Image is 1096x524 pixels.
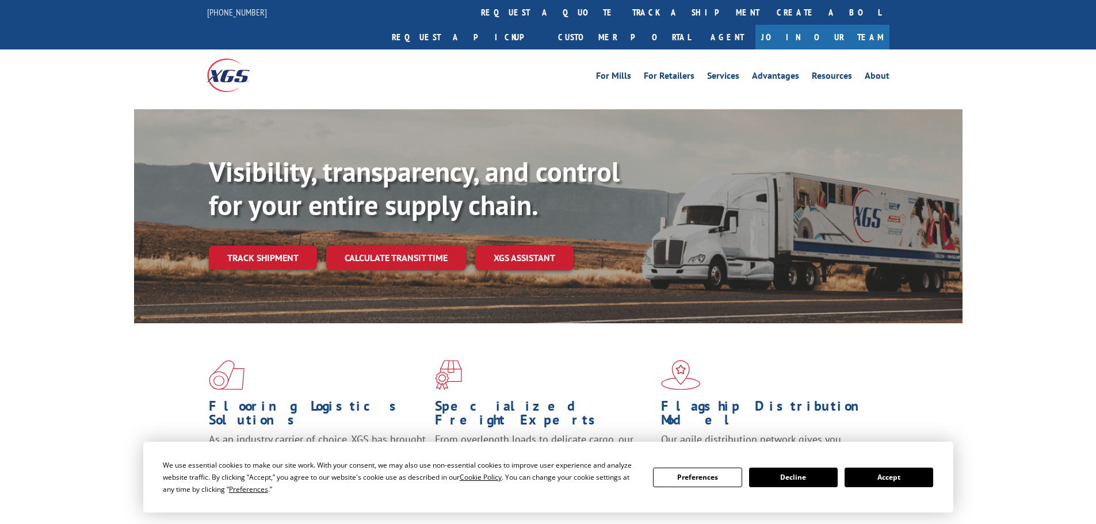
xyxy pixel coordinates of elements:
[460,472,502,482] span: Cookie Policy
[865,71,889,84] a: About
[749,468,838,487] button: Decline
[435,433,652,484] p: From overlength loads to delicate cargo, our experienced staff knows the best way to move your fr...
[596,71,631,84] a: For Mills
[143,442,953,512] div: Cookie Consent Prompt
[229,484,268,494] span: Preferences
[549,25,699,49] a: Customer Portal
[812,71,852,84] a: Resources
[209,433,426,473] span: As an industry carrier of choice, XGS has brought innovation and dedication to flooring logistics...
[209,154,620,223] b: Visibility, transparency, and control for your entire supply chain.
[661,360,701,390] img: xgs-icon-flagship-distribution-model-red
[435,360,462,390] img: xgs-icon-focused-on-flooring-red
[326,246,466,270] a: Calculate transit time
[845,468,933,487] button: Accept
[209,399,426,433] h1: Flooring Logistics Solutions
[707,71,739,84] a: Services
[435,399,652,433] h1: Specialized Freight Experts
[752,71,799,84] a: Advantages
[207,6,267,18] a: [PHONE_NUMBER]
[475,246,574,270] a: XGS ASSISTANT
[653,468,742,487] button: Preferences
[383,25,549,49] a: Request a pickup
[661,433,873,460] span: Our agile distribution network gives you nationwide inventory management on demand.
[661,399,879,433] h1: Flagship Distribution Model
[699,25,755,49] a: Agent
[644,71,694,84] a: For Retailers
[209,360,245,390] img: xgs-icon-total-supply-chain-intelligence-red
[209,246,317,270] a: Track shipment
[755,25,889,49] a: Join Our Team
[163,459,639,495] div: We use essential cookies to make our site work. With your consent, we may also use non-essential ...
